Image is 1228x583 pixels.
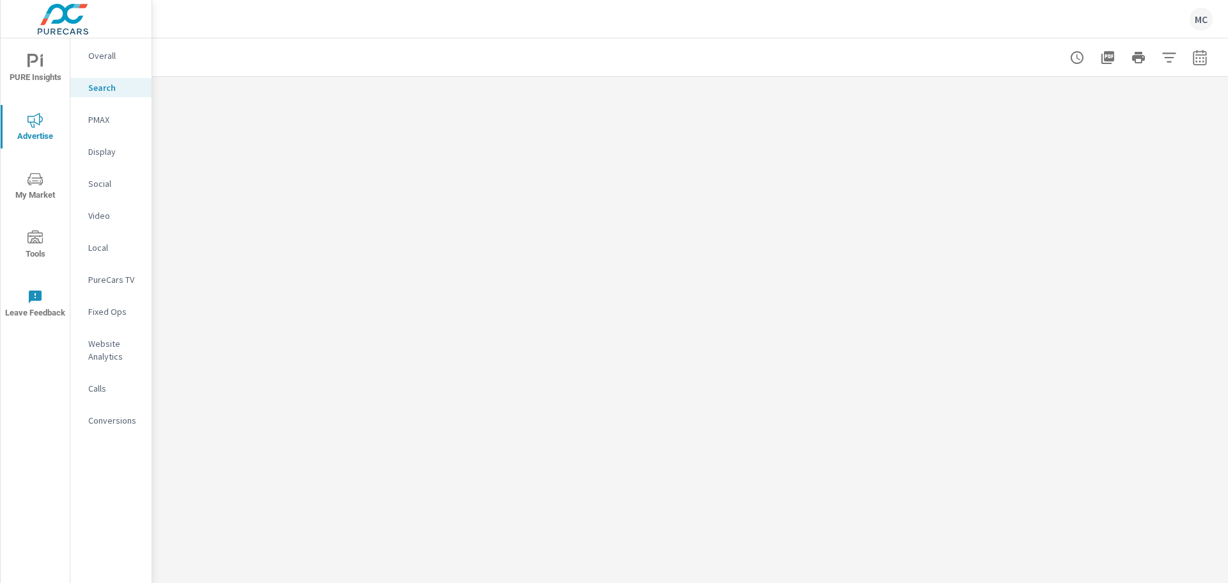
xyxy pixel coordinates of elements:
div: PureCars TV [70,270,152,289]
p: Search [88,81,141,94]
p: Website Analytics [88,337,141,363]
p: Display [88,145,141,158]
p: Calls [88,382,141,395]
p: Local [88,241,141,254]
p: Fixed Ops [88,305,141,318]
div: Fixed Ops [70,302,152,321]
span: Tools [4,230,66,262]
div: Conversions [70,411,152,430]
div: Search [70,78,152,97]
div: Website Analytics [70,334,152,366]
button: Select Date Range [1187,45,1213,70]
span: My Market [4,172,66,203]
p: Conversions [88,414,141,427]
p: PMAX [88,113,141,126]
p: Overall [88,49,141,62]
button: "Export Report to PDF" [1095,45,1121,70]
p: Last month [173,131,224,146]
div: Display [70,142,152,161]
span: The number of times an ad was shown on your behalf. [391,108,406,124]
p: Social [88,177,141,190]
h5: Impressions [173,116,242,130]
span: Leave Feedback [4,289,66,321]
button: Print Report [1126,45,1151,70]
div: Overall [70,46,152,65]
span: Advertise [4,113,66,144]
div: Social [70,174,152,193]
p: PureCars TV [88,273,141,286]
div: MC [1190,8,1213,31]
div: Local [70,238,152,257]
button: Apply Filters [1156,45,1182,70]
div: Calls [70,379,152,398]
p: Video [88,209,141,222]
div: PMAX [70,110,152,129]
span: PURE Insights [4,54,66,85]
div: Video [70,206,152,225]
div: nav menu [1,38,70,333]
